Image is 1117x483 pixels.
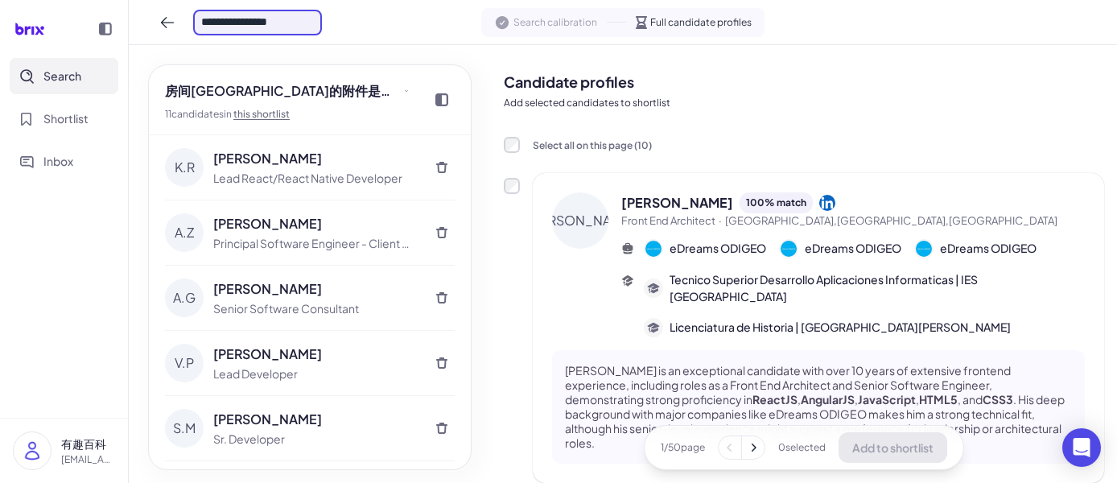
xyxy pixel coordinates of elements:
[165,279,204,317] div: A.G
[165,213,204,252] div: A.Z
[670,240,766,257] span: eDreams ODIGEO
[10,58,118,94] button: Search
[565,363,1072,451] p: [PERSON_NAME] is an exceptional candidate with over 10 years of extensive frontend experience, in...
[858,392,916,407] strong: JavaScript
[213,300,419,317] div: Senior Software Consultant
[670,319,1011,336] span: Licenciatura de Historia | [GEOGRAPHIC_DATA][PERSON_NAME]
[213,235,419,252] div: Principal Software Engineer - Client Web / Mobile
[213,170,419,187] div: Lead React/React Native Developer
[940,240,1037,257] span: eDreams ODIGEO
[781,241,797,257] img: 公司logo
[725,214,1057,227] span: [GEOGRAPHIC_DATA],[GEOGRAPHIC_DATA],[GEOGRAPHIC_DATA]
[165,107,416,122] div: 11 candidate s in
[1062,428,1101,467] div: Open Intercom Messenger
[61,452,115,467] p: [EMAIL_ADDRESS][DOMAIN_NAME]
[504,178,520,194] label: Add to shortlist
[165,344,204,382] div: V.P
[533,139,652,151] span: Select all on this page ( 10 )
[14,432,51,469] img: user_logo.png
[621,214,715,227] span: Front End Architect
[61,436,115,452] p: 有趣百科
[504,71,1104,93] h2: Candidate profiles
[213,410,419,429] div: [PERSON_NAME]
[159,78,416,104] button: 房间[GEOGRAPHIC_DATA]的附件是打开了发生的接口方式发射点发射点方法
[919,392,958,407] strong: HTML5
[165,409,204,448] div: S.M
[752,392,798,407] strong: ReactJS
[661,440,705,455] span: 1 / 50 page
[983,392,1013,407] strong: CSS3
[801,392,855,407] strong: AngularJS
[650,15,752,30] span: Full candidate profiles
[621,193,733,213] span: [PERSON_NAME]
[165,81,400,101] span: 房间[GEOGRAPHIC_DATA]的附件是打开了发生的接口方式发射点发射点方法
[213,149,419,168] div: [PERSON_NAME]
[213,431,419,448] div: Sr. Developer
[805,240,901,257] span: eDreams ODIGEO
[916,241,932,257] img: 公司logo
[213,345,419,364] div: [PERSON_NAME]
[43,153,73,170] span: Inbox
[43,110,89,127] span: Shortlist
[165,148,204,187] div: K.R
[504,96,1104,110] p: Add selected candidates to shortlist
[10,101,118,137] button: Shortlist
[740,192,813,213] div: 100 % match
[504,137,520,153] input: Select all on this page (10)
[213,214,419,233] div: [PERSON_NAME]
[778,440,826,455] span: 0 selected
[552,192,608,249] div: [PERSON_NAME]
[719,214,722,227] span: ·
[43,68,81,85] span: Search
[513,15,597,30] span: Search calibration
[213,279,419,299] div: [PERSON_NAME]
[645,241,662,257] img: 公司logo
[213,365,419,382] div: Lead Developer
[233,108,290,120] a: this shortlist
[10,143,118,180] button: Inbox
[670,271,1085,305] span: Tecnico Superior Desarrollo Aplicaciones Informaticas | IES [GEOGRAPHIC_DATA]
